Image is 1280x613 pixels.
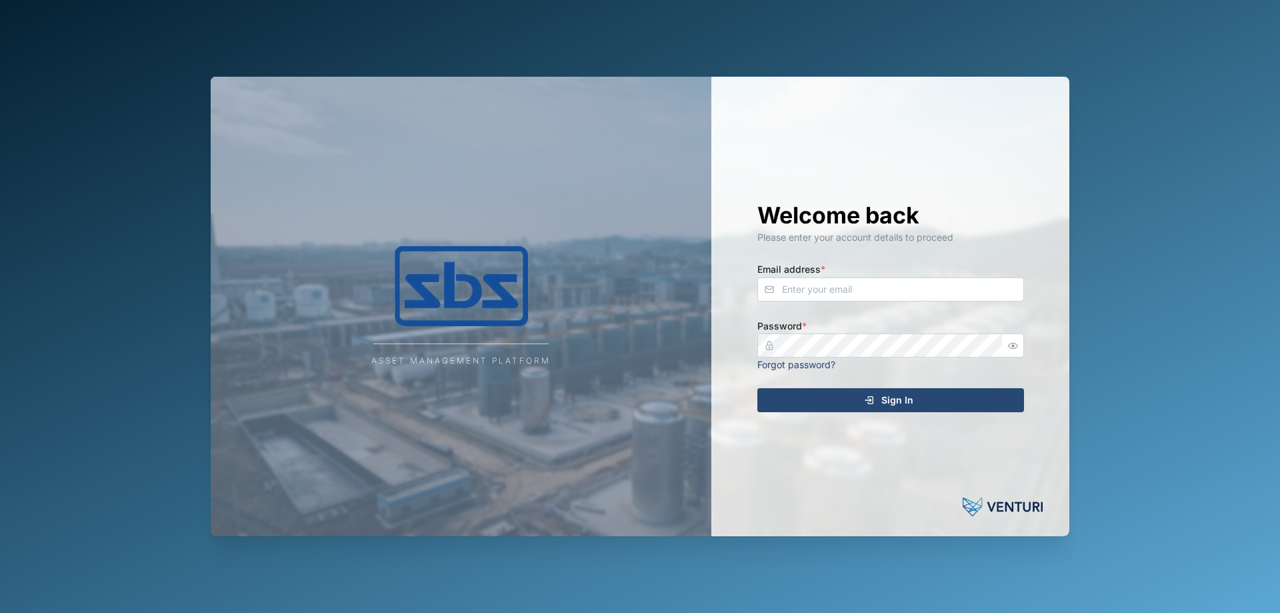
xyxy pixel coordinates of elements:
[881,389,913,412] span: Sign In
[757,277,1024,301] input: Enter your email
[757,201,1024,230] h1: Welcome back
[757,388,1024,412] button: Sign In
[757,262,825,277] label: Email address
[328,246,595,326] img: Company Logo
[371,355,551,368] div: Asset Management Platform
[963,494,1043,520] img: Powered by: Venturi
[757,359,835,370] a: Forgot password?
[757,319,807,334] label: Password
[757,230,1024,245] div: Please enter your account details to proceed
